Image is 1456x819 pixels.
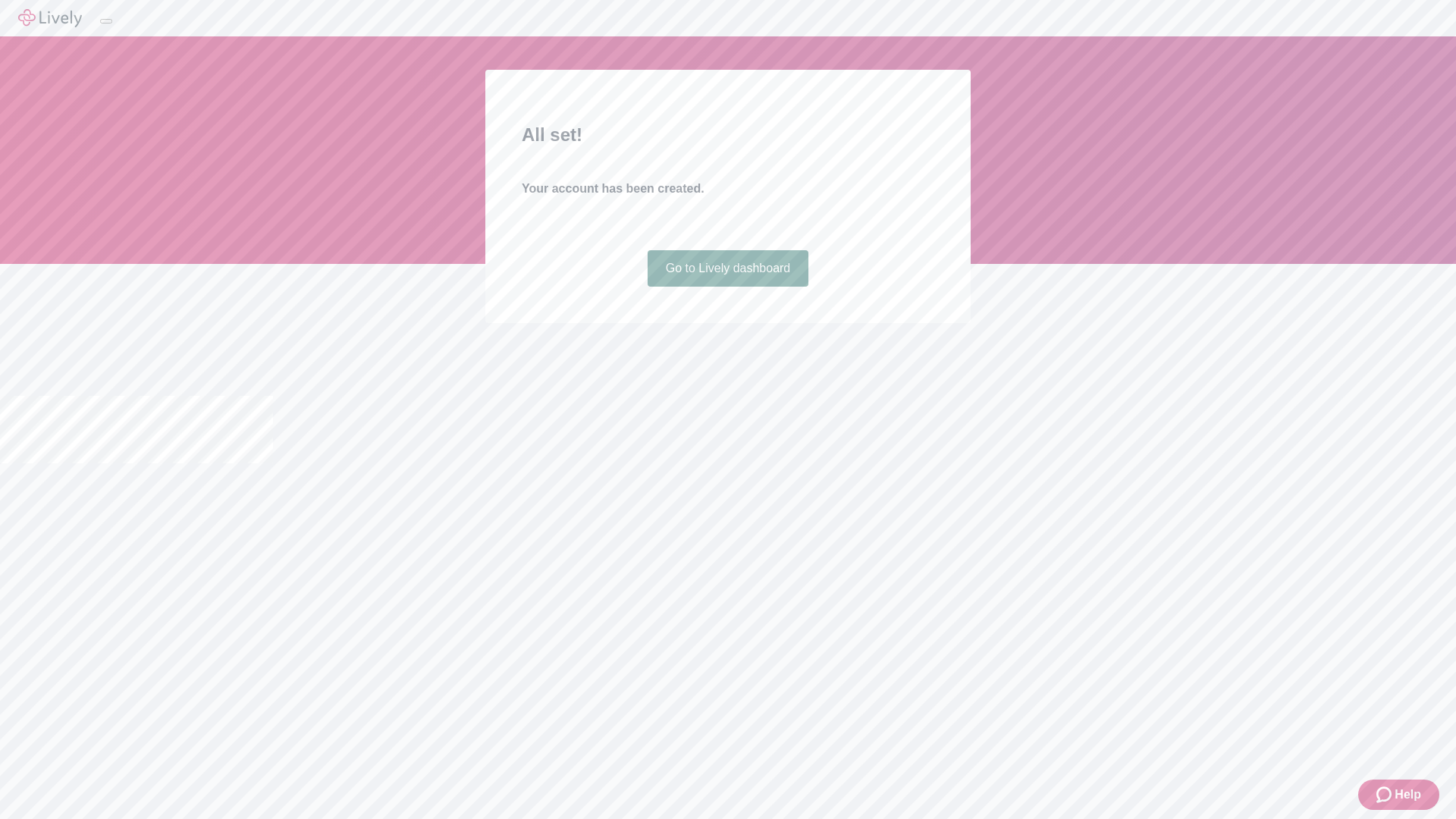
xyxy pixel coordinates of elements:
[522,121,934,149] h2: All set!
[648,250,809,287] a: Go to Lively dashboard
[1358,780,1439,810] button: Zendesk support iconHelp
[18,9,82,27] img: Lively
[1376,786,1395,804] svg: Zendesk support icon
[522,180,934,198] h4: Your account has been created.
[100,19,112,24] button: Log out
[1395,786,1421,804] span: Help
